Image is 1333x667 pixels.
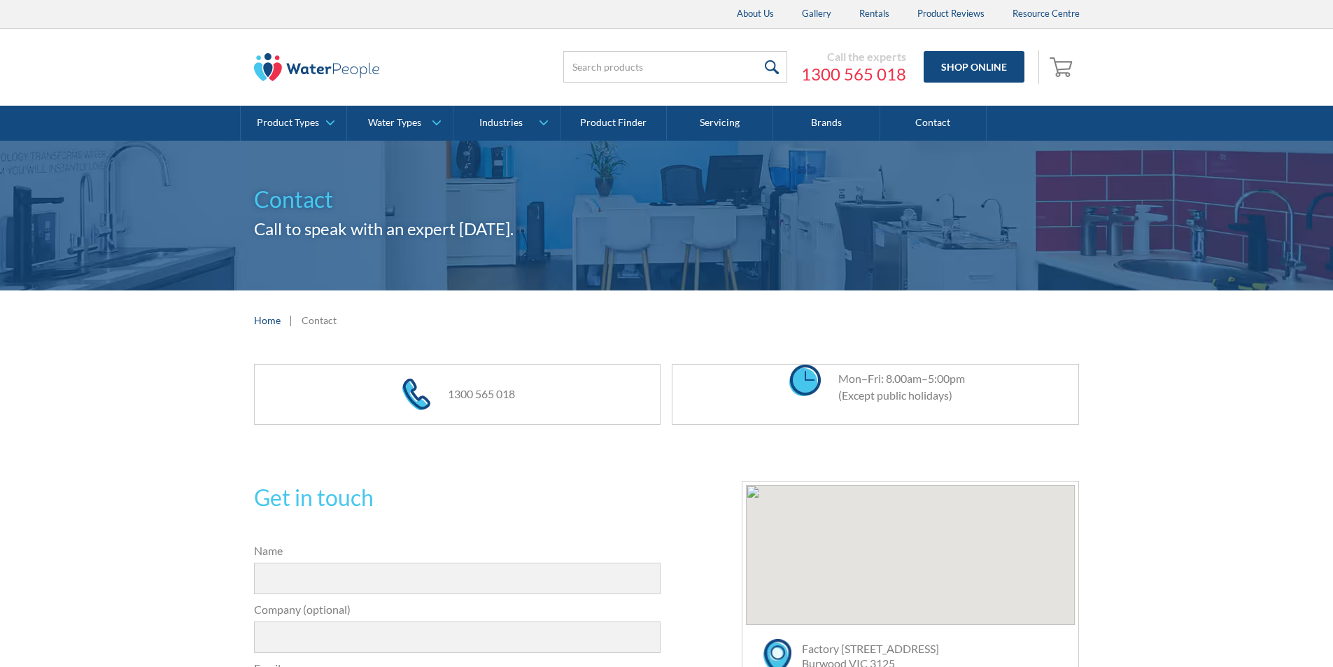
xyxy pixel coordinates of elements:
a: Industries [453,106,559,141]
img: The Water People [254,53,380,81]
h2: Call to speak with an expert [DATE]. [254,216,1080,241]
a: Home [254,313,281,328]
input: Search products [563,51,787,83]
div: Industries [479,117,523,129]
div: | [288,311,295,328]
label: Name [254,542,661,559]
img: clock icon [789,365,821,396]
img: phone icon [402,379,430,410]
div: Contact [302,313,337,328]
a: Open cart [1046,50,1080,84]
img: shopping cart [1050,55,1076,78]
a: 1300 565 018 [801,64,906,85]
a: Product Types [241,106,346,141]
div: Mon–Fri: 8.00am–5:00pm (Except public holidays) [824,370,965,404]
h2: Get in touch [254,481,661,514]
div: Map pin [901,529,919,555]
a: Water Types [347,106,453,141]
div: Call the experts [801,50,906,64]
a: Product Finder [560,106,667,141]
a: Servicing [667,106,773,141]
h1: Contact [254,183,1080,216]
a: Brands [773,106,880,141]
a: Shop Online [924,51,1024,83]
div: Water Types [368,117,421,129]
label: Company (optional) [254,601,661,618]
div: Product Types [257,117,319,129]
a: 1300 565 018 [448,387,515,400]
a: Contact [880,106,987,141]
